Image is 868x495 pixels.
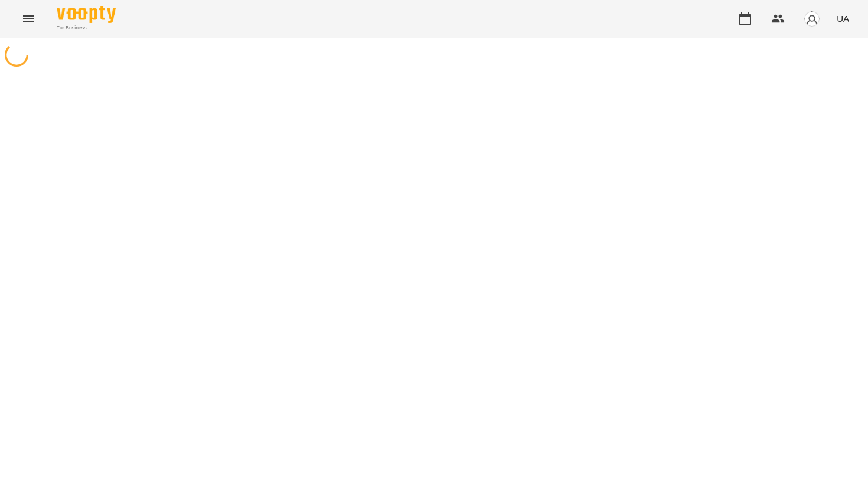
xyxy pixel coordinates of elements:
img: Voopty Logo [57,6,116,23]
button: UA [832,8,854,29]
span: For Business [57,24,116,32]
span: UA [837,12,849,25]
img: avatar_s.png [804,11,820,27]
button: Menu [14,5,43,33]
